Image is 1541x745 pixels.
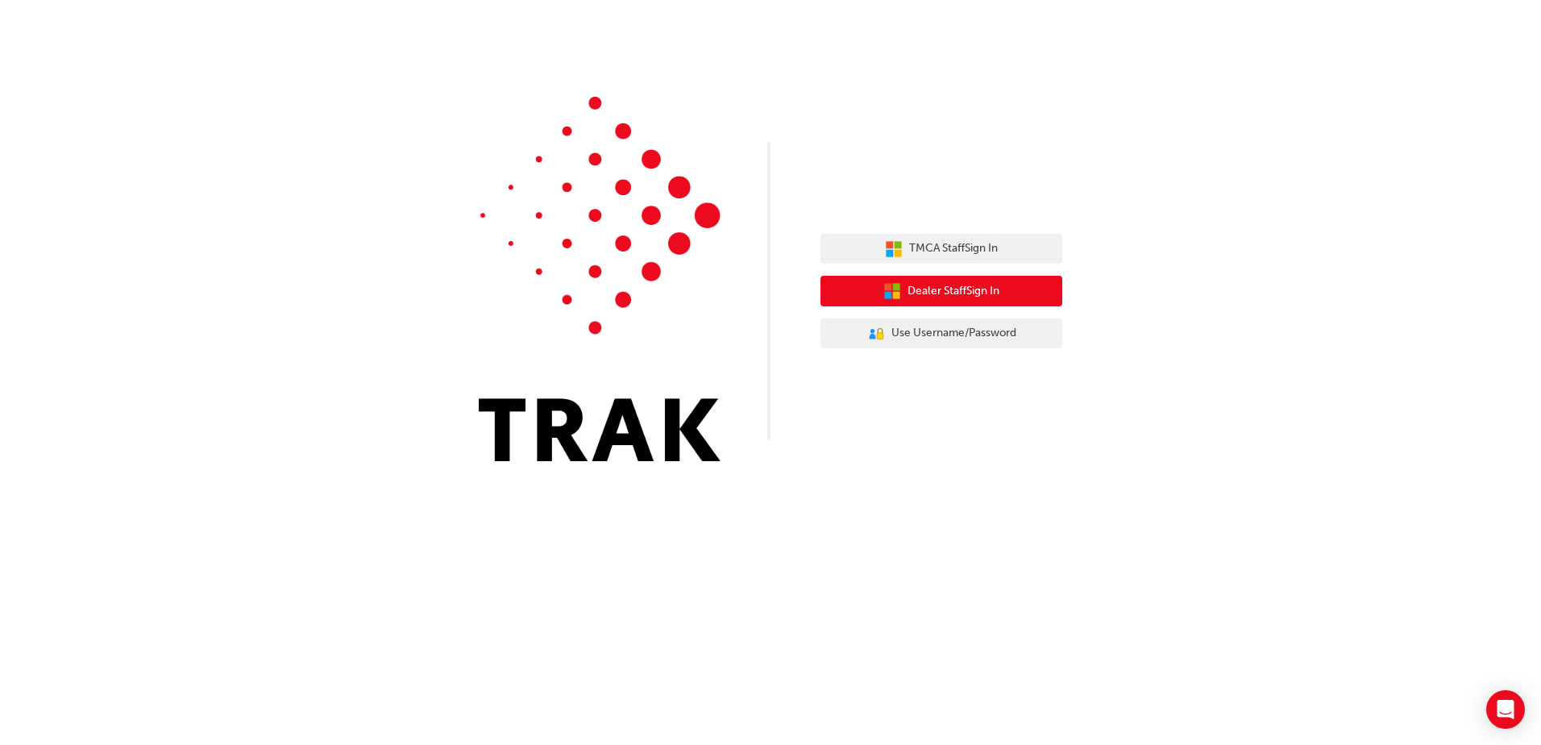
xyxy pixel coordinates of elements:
div: Open Intercom Messenger [1486,690,1525,729]
img: Trak [479,97,721,461]
button: Use Username/Password [820,318,1062,349]
button: Dealer StaffSign In [820,276,1062,306]
span: Dealer Staff Sign In [908,282,999,301]
button: TMCA StaffSign In [820,234,1062,264]
span: TMCA Staff Sign In [909,239,998,258]
span: Use Username/Password [891,324,1016,343]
